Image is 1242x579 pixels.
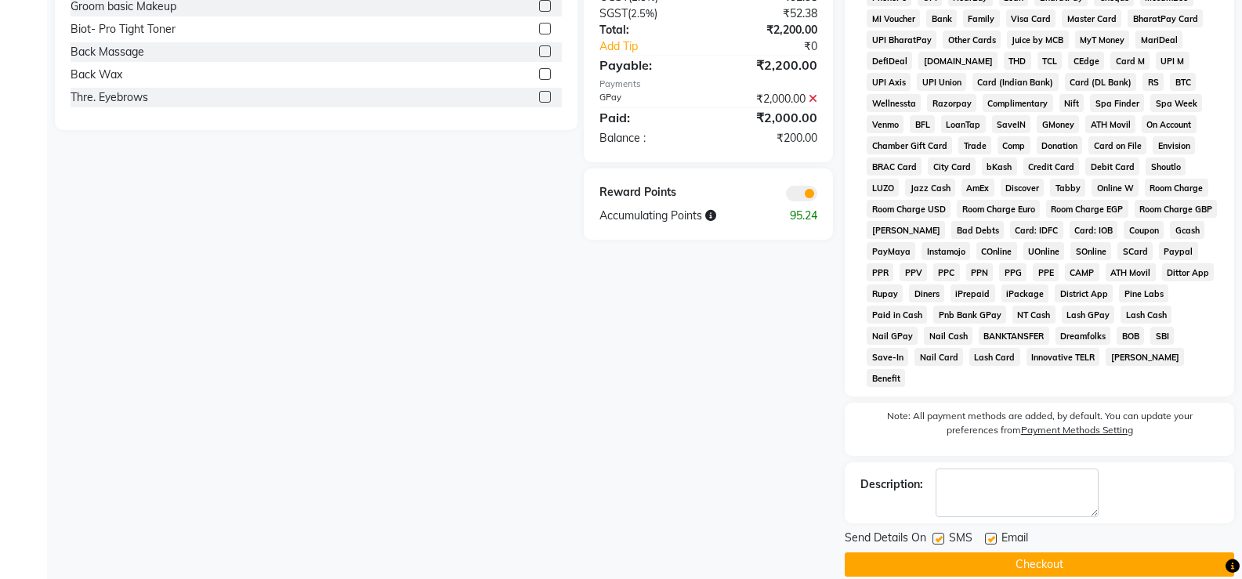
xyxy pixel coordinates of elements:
[1068,52,1104,70] span: CEdge
[708,22,829,38] div: ₹2,200.00
[1001,179,1045,197] span: Discover
[1142,115,1197,133] span: On Account
[1085,157,1139,176] span: Debit Card
[588,22,708,38] div: Total:
[1121,306,1171,324] span: Lash Cash
[1059,94,1084,112] span: Nift
[1023,157,1080,176] span: Credit Card
[631,7,654,20] span: 2.5%
[845,552,1234,577] button: Checkout
[1150,327,1174,345] span: SBI
[958,136,991,154] span: Trade
[966,263,994,281] span: PPN
[1075,31,1130,49] span: MyT Money
[1006,9,1056,27] span: Visa Card
[588,56,708,74] div: Payable:
[1023,242,1065,260] span: UOnline
[1145,179,1208,197] span: Room Charge
[926,9,957,27] span: Bank
[909,284,944,302] span: Diners
[1153,136,1195,154] span: Envision
[979,327,1049,345] span: BANKTANSFER
[1065,73,1137,91] span: Card (DL Bank)
[860,476,923,493] div: Description:
[1070,221,1118,239] span: Card: IOB
[708,91,829,107] div: ₹2,000.00
[998,136,1030,154] span: Comp
[961,179,994,197] span: AmEx
[588,91,708,107] div: GPay
[867,179,899,197] span: LUZO
[972,73,1059,91] span: Card (Indian Bank)
[1001,530,1028,549] span: Email
[867,327,918,345] span: Nail GPay
[999,263,1027,281] span: PPG
[924,327,972,345] span: Nail Cash
[1062,306,1115,324] span: Lash GPay
[941,115,986,133] span: LoanTap
[867,263,893,281] span: PPR
[1128,9,1203,27] span: BharatPay Card
[588,38,729,55] a: Add Tip
[1012,306,1056,324] span: NT Cash
[588,108,708,127] div: Paid:
[867,115,903,133] span: Venmo
[1146,157,1186,176] span: Shoutlo
[963,9,1000,27] span: Family
[943,31,1001,49] span: Other Cards
[1007,31,1069,49] span: Juice by MCB
[867,157,922,176] span: BRAC Card
[910,115,935,133] span: BFL
[1010,221,1063,239] span: Card: IDFC
[708,56,829,74] div: ₹2,200.00
[845,530,926,549] span: Send Details On
[1037,115,1079,133] span: GMoney
[867,369,905,387] span: Benefit
[1085,115,1135,133] span: ATH Movil
[769,208,829,224] div: 95.24
[1170,73,1196,91] span: BTC
[71,89,148,106] div: Thre. Eyebrows
[867,73,911,91] span: UPI Axis
[71,67,122,83] div: Back Wax
[976,242,1017,260] span: COnline
[957,200,1040,218] span: Room Charge Euro
[867,94,921,112] span: Wellnessta
[1070,242,1111,260] span: SOnline
[1033,263,1059,281] span: PPE
[922,242,970,260] span: Instamojo
[599,78,817,91] div: Payments
[729,38,829,55] div: ₹0
[1092,179,1139,197] span: Online W
[867,52,912,70] span: DefiDeal
[1088,136,1146,154] span: Card on File
[914,348,963,366] span: Nail Card
[1065,263,1099,281] span: CAMP
[1062,9,1121,27] span: Master Card
[1124,221,1164,239] span: Coupon
[867,348,908,366] span: Save-In
[867,306,927,324] span: Paid in Cash
[71,44,144,60] div: Back Massage
[949,530,972,549] span: SMS
[1156,52,1189,70] span: UPI M
[708,5,829,22] div: ₹52.38
[992,115,1031,133] span: SaveIN
[1004,52,1031,70] span: THD
[1027,348,1100,366] span: Innovative TELR
[900,263,927,281] span: PPV
[588,208,769,224] div: Accumulating Points
[983,94,1053,112] span: Complimentary
[1090,94,1144,112] span: Spa Finder
[1150,94,1202,112] span: Spa Week
[1135,200,1218,218] span: Room Charge GBP
[1021,423,1133,437] label: Payment Methods Setting
[867,136,952,154] span: Chamber Gift Card
[867,200,951,218] span: Room Charge USD
[951,221,1004,239] span: Bad Debts
[928,157,976,176] span: City Card
[1119,284,1168,302] span: Pine Labs
[1162,263,1215,281] span: Dittor App
[969,348,1020,366] span: Lash Card
[1117,242,1153,260] span: SCard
